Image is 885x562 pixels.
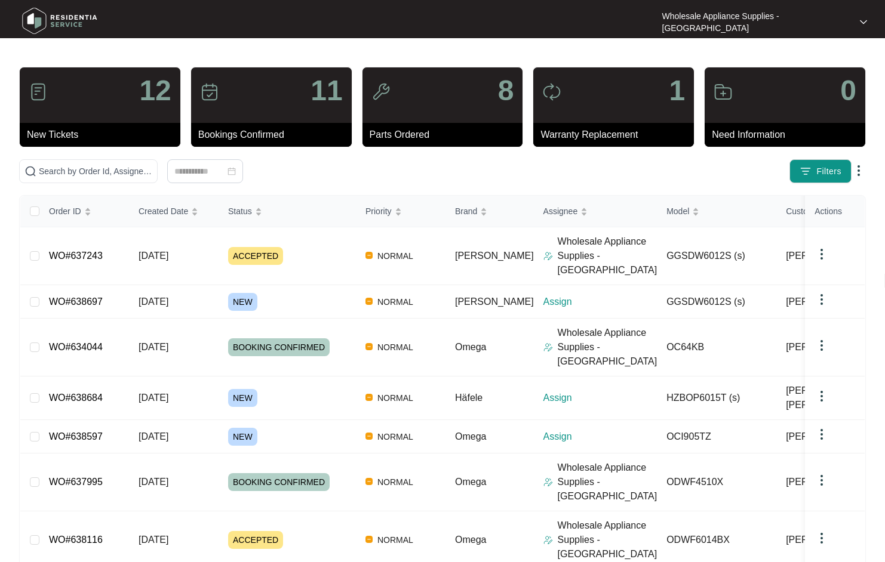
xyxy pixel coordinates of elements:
[49,393,103,403] a: WO#638684
[356,196,445,227] th: Priority
[373,533,418,547] span: NORMAL
[365,252,373,259] img: Vercel Logo
[39,165,152,178] input: Search by Order Id, Assignee Name, Customer Name, Brand and Model
[543,430,657,444] p: Assign
[815,338,829,353] img: dropdown arrow
[558,461,657,504] p: Wholesale Appliance Supplies - [GEOGRAPHIC_DATA]
[657,196,776,227] th: Model
[800,165,812,177] img: filter icon
[198,128,352,142] p: Bookings Confirmed
[786,205,847,218] span: Customer Name
[805,196,865,227] th: Actions
[815,247,829,261] img: dropdown arrow
[786,340,865,354] span: [PERSON_NAME]
[455,393,483,403] span: Häfele
[543,391,657,405] p: Assign
[373,295,418,309] span: NORMAL
[543,251,553,261] img: Assigner Icon
[139,251,168,261] span: [DATE]
[139,431,168,441] span: [DATE]
[558,234,657,277] p: Wholesale Appliance Supplies - [GEOGRAPHIC_DATA]
[543,295,657,309] p: Assign
[455,205,477,218] span: Brand
[534,196,657,227] th: Assignee
[540,128,694,142] p: Warranty Replacement
[789,159,852,183] button: filter iconFilters
[558,518,657,561] p: Wholesale Appliance Supplies - [GEOGRAPHIC_DATA]
[139,76,171,105] p: 12
[542,82,561,101] img: icon
[455,342,486,352] span: Omega
[455,297,534,307] span: [PERSON_NAME]
[49,477,103,487] a: WO#637995
[139,205,188,218] span: Created Date
[373,249,418,263] span: NORMAL
[27,128,180,142] p: New Tickets
[712,128,865,142] p: Need Information
[39,196,129,227] th: Order ID
[365,298,373,305] img: Vercel Logo
[543,477,553,487] img: Assigner Icon
[365,394,373,401] img: Vercel Logo
[662,10,850,34] p: Wholesale Appliance Supplies - [GEOGRAPHIC_DATA]
[786,533,865,547] span: [PERSON_NAME]
[815,531,829,545] img: dropdown arrow
[24,165,36,177] img: search-icon
[657,453,776,511] td: ODWF4510X
[49,251,103,261] a: WO#637243
[129,196,219,227] th: Created Date
[786,475,865,489] span: [PERSON_NAME]
[669,76,685,105] p: 1
[365,433,373,440] img: Vercel Logo
[228,247,283,265] span: ACCEPTED
[228,293,257,311] span: NEW
[49,535,103,545] a: WO#638116
[786,430,865,444] span: [PERSON_NAME]
[840,76,856,105] p: 0
[49,297,103,307] a: WO#638697
[365,536,373,543] img: Vercel Logo
[370,128,523,142] p: Parts Ordered
[219,196,356,227] th: Status
[815,389,829,403] img: dropdown arrow
[860,19,867,25] img: dropdown arrow
[543,205,578,218] span: Assignee
[139,393,168,403] span: [DATE]
[311,76,342,105] p: 11
[49,431,103,441] a: WO#638597
[455,431,486,441] span: Omega
[228,389,257,407] span: NEW
[139,342,168,352] span: [DATE]
[365,205,392,218] span: Priority
[139,297,168,307] span: [DATE]
[228,338,330,356] span: BOOKING CONFIRMED
[373,430,418,444] span: NORMAL
[18,3,102,39] img: residentia service logo
[365,343,373,350] img: Vercel Logo
[373,391,418,405] span: NORMAL
[49,342,103,352] a: WO#634044
[365,478,373,485] img: Vercel Logo
[657,376,776,420] td: HZBOP6015T (s)
[786,295,865,309] span: [PERSON_NAME]
[714,82,733,101] img: icon
[228,205,252,218] span: Status
[558,326,657,369] p: Wholesale Appliance Supplies - [GEOGRAPHIC_DATA]
[543,342,553,352] img: Assigner Icon
[29,82,48,101] img: icon
[657,319,776,376] td: OC64KB
[371,82,391,101] img: icon
[815,292,829,307] img: dropdown arrow
[228,473,330,491] span: BOOKING CONFIRMED
[228,428,257,446] span: NEW
[228,531,283,549] span: ACCEPTED
[455,477,486,487] span: Omega
[445,196,534,227] th: Brand
[373,475,418,489] span: NORMAL
[657,420,776,453] td: OCI905TZ
[200,82,219,101] img: icon
[815,473,829,487] img: dropdown arrow
[455,535,486,545] span: Omega
[666,205,689,218] span: Model
[543,535,553,545] img: Assigner Icon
